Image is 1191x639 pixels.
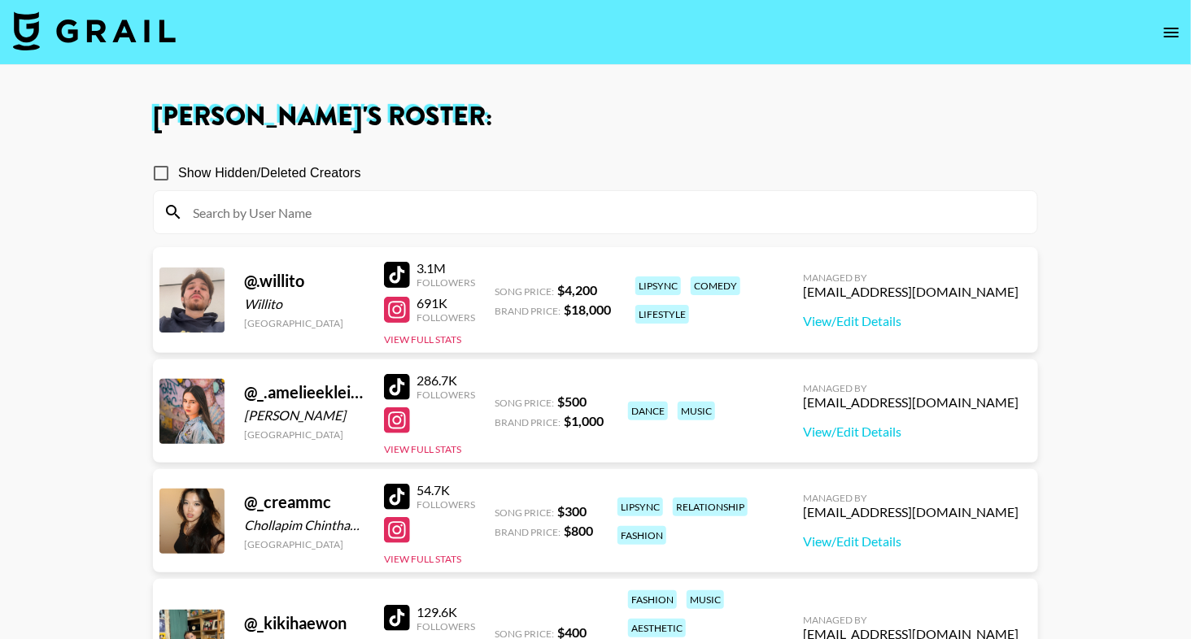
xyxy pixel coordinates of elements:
[495,397,554,409] span: Song Price:
[628,619,686,637] div: aesthetic
[417,389,475,401] div: Followers
[13,11,176,50] img: Grail Talent
[244,492,364,512] div: @ _creammc
[384,333,461,346] button: View Full Stats
[244,407,364,424] div: [PERSON_NAME]
[803,492,1019,504] div: Managed By
[495,416,561,428] span: Brand Price:
[417,604,475,620] div: 129.6K
[417,276,475,289] div: Followers
[384,553,461,565] button: View Full Stats
[1155,16,1188,49] button: open drawer
[244,296,364,312] div: Willito
[244,382,364,402] div: @ _.amelieeklein._
[417,482,475,498] div: 54.7K
[417,260,475,276] div: 3.1M
[628,590,677,609] div: fashion
[557,393,587,409] strong: $ 500
[564,413,604,428] strong: $ 1,000
[417,498,475,511] div: Followers
[244,428,364,441] div: [GEOGRAPHIC_DATA]
[564,302,611,317] strong: $ 18,000
[803,272,1019,284] div: Managed By
[803,313,1019,329] a: View/Edit Details
[495,526,561,538] span: Brand Price:
[417,295,475,311] div: 691K
[687,590,724,609] div: music
[635,305,689,324] div: lifestyle
[803,533,1019,550] a: View/Edit Details
[803,394,1019,411] div: [EMAIL_ADDRESS][DOMAIN_NAME]
[178,163,361,183] span: Show Hidden/Deleted Creators
[628,402,668,420] div: dance
[183,199,1027,225] input: Search by User Name
[557,282,597,298] strong: $ 4,200
[244,517,364,533] div: Chollapim Chinthammit
[803,382,1019,394] div: Managed By
[803,614,1019,626] div: Managed By
[384,443,461,455] button: View Full Stats
[417,620,475,632] div: Followers
[495,305,561,317] span: Brand Price:
[673,498,748,516] div: relationship
[557,503,587,519] strong: $ 300
[417,311,475,324] div: Followers
[617,526,666,545] div: fashion
[244,613,364,633] div: @ _kikihaewon
[803,504,1019,520] div: [EMAIL_ADDRESS][DOMAIN_NAME]
[617,498,663,516] div: lipsync
[244,317,364,329] div: [GEOGRAPHIC_DATA]
[678,402,715,420] div: music
[564,523,593,538] strong: $ 800
[691,276,740,295] div: comedy
[803,424,1019,440] a: View/Edit Details
[244,538,364,550] div: [GEOGRAPHIC_DATA]
[495,285,554,298] span: Song Price:
[153,104,1038,130] h1: [PERSON_NAME] 's Roster:
[417,372,475,389] div: 286.7K
[803,284,1019,300] div: [EMAIL_ADDRESS][DOMAIN_NAME]
[244,271,364,291] div: @ .willito
[635,276,681,295] div: lipsync
[495,506,554,519] span: Song Price:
